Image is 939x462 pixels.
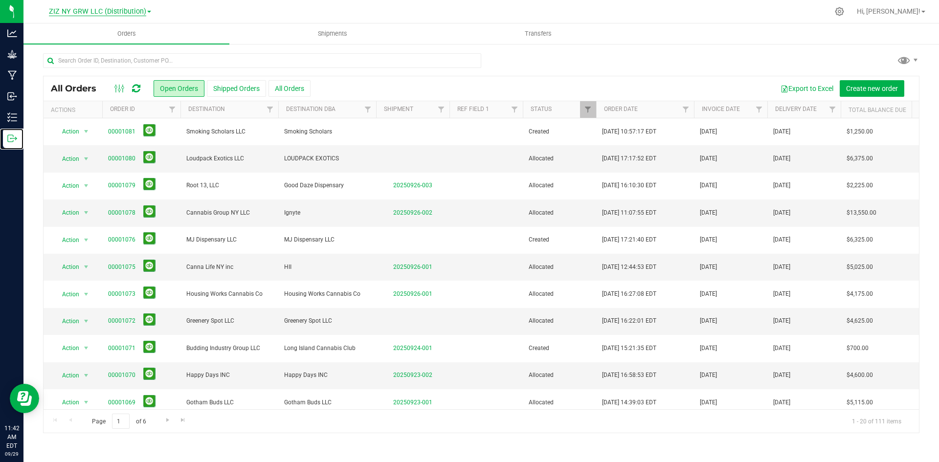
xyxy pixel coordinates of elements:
[53,179,80,193] span: Action
[602,181,656,190] span: [DATE] 16:10:30 EDT
[773,263,790,272] span: [DATE]
[80,152,92,166] span: select
[186,235,272,244] span: MJ Dispensary LLC
[80,314,92,328] span: select
[284,316,370,326] span: Greenery Spot LLC
[751,101,767,118] a: Filter
[393,372,432,378] a: 20250923-002
[108,154,135,163] a: 00001080
[262,101,278,118] a: Filter
[602,289,656,299] span: [DATE] 16:27:08 EDT
[529,316,590,326] span: Allocated
[602,371,656,380] span: [DATE] 16:58:53 EDT
[580,101,596,118] a: Filter
[7,133,17,143] inline-svg: Outbound
[702,106,740,112] a: Invoice Date
[678,101,694,118] a: Filter
[53,396,80,409] span: Action
[393,345,432,352] a: 20250924-001
[53,314,80,328] span: Action
[602,127,656,136] span: [DATE] 10:57:17 EDT
[80,125,92,138] span: select
[53,260,80,274] span: Action
[384,106,413,112] a: Shipment
[7,70,17,80] inline-svg: Manufacturing
[112,414,130,429] input: 1
[847,316,873,326] span: $4,625.00
[700,289,717,299] span: [DATE]
[360,101,376,118] a: Filter
[393,290,432,297] a: 20250926-001
[847,344,869,353] span: $700.00
[393,264,432,270] a: 20250926-001
[847,289,873,299] span: $4,175.00
[53,369,80,382] span: Action
[108,316,135,326] a: 00001072
[847,154,873,163] span: $6,375.00
[23,23,229,44] a: Orders
[700,154,717,163] span: [DATE]
[108,263,135,272] a: 00001075
[602,398,656,407] span: [DATE] 14:39:03 EDT
[773,154,790,163] span: [DATE]
[393,182,432,189] a: 20250926-003
[833,7,846,16] div: Manage settings
[604,106,638,112] a: Order Date
[847,235,873,244] span: $6,325.00
[774,80,840,97] button: Export to Excel
[529,235,590,244] span: Created
[773,316,790,326] span: [DATE]
[108,208,135,218] a: 00001078
[773,289,790,299] span: [DATE]
[186,208,272,218] span: Cannabis Group NY LLC
[10,384,39,413] iframe: Resource center
[108,127,135,136] a: 00001081
[229,23,435,44] a: Shipments
[846,85,898,92] span: Create new order
[284,208,370,218] span: Ignyte
[186,289,272,299] span: Housing Works Cannabis Co
[700,208,717,218] span: [DATE]
[773,235,790,244] span: [DATE]
[700,127,717,136] span: [DATE]
[529,181,590,190] span: Allocated
[186,398,272,407] span: Gotham Buds LLC
[53,287,80,301] span: Action
[53,233,80,247] span: Action
[108,289,135,299] a: 00001073
[286,106,335,112] a: Destination DBA
[164,101,180,118] a: Filter
[7,28,17,38] inline-svg: Analytics
[457,106,489,112] a: Ref Field 1
[186,316,272,326] span: Greenery Spot LLC
[700,316,717,326] span: [DATE]
[602,263,656,272] span: [DATE] 12:44:53 EDT
[108,181,135,190] a: 00001079
[80,233,92,247] span: select
[840,80,904,97] button: Create new order
[700,181,717,190] span: [DATE]
[284,127,370,136] span: Smoking Scholars
[188,106,225,112] a: Destination
[602,208,656,218] span: [DATE] 11:07:55 EDT
[531,106,552,112] a: Status
[84,414,154,429] span: Page of 6
[433,101,449,118] a: Filter
[7,112,17,122] inline-svg: Inventory
[49,7,146,16] span: ZIZ NY GRW LLC (Distribution)
[43,53,481,68] input: Search Order ID, Destination, Customer PO...
[700,235,717,244] span: [DATE]
[80,369,92,382] span: select
[773,208,790,218] span: [DATE]
[857,7,920,15] span: Hi, [PERSON_NAME]!
[7,49,17,59] inline-svg: Grow
[773,181,790,190] span: [DATE]
[284,371,370,380] span: Happy Days INC
[602,316,656,326] span: [DATE] 16:22:01 EDT
[529,263,590,272] span: Allocated
[825,101,841,118] a: Filter
[529,208,590,218] span: Allocated
[207,80,266,97] button: Shipped Orders
[284,263,370,272] span: HII
[108,398,135,407] a: 00001069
